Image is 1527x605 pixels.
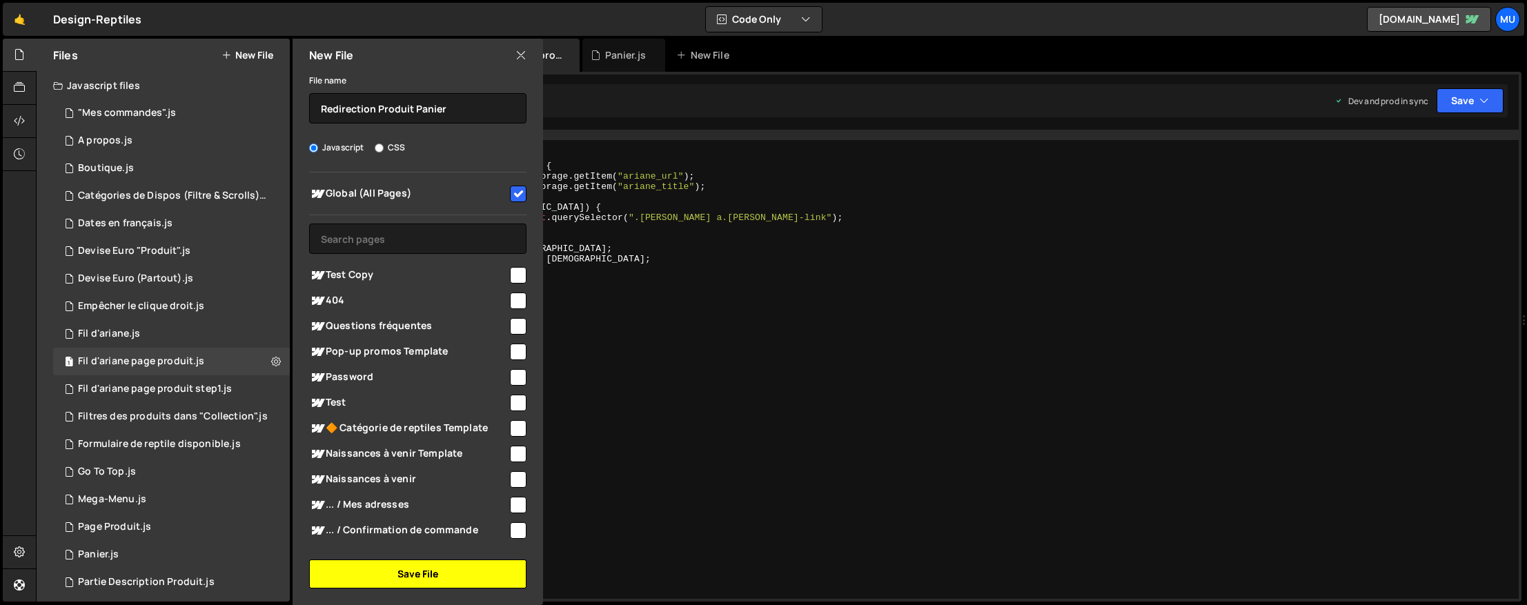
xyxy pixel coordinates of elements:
[375,143,384,152] input: CSS
[53,486,290,513] div: 16910/46591.js
[309,471,508,488] span: Naissances à venir
[78,493,146,506] div: Mega-Menu.js
[1367,7,1491,32] a: [DOMAIN_NAME]
[1334,95,1428,107] div: Dev and prod in sync
[78,383,232,395] div: Fil d'ariane page produit step1.js
[53,458,290,486] div: 16910/46616.js
[78,521,151,533] div: Page Produit.js
[309,93,526,123] input: Name
[53,210,290,237] div: 16910/46781.js
[676,48,734,62] div: New File
[706,7,822,32] button: Code Only
[78,272,193,285] div: Devise Euro (Partout).js
[65,357,73,368] span: 1
[37,72,290,99] div: Javascript files
[78,217,173,230] div: Dates en français.js
[1437,88,1504,113] button: Save
[309,395,508,411] span: Test
[78,576,215,588] div: Partie Description Produit.js
[53,320,290,348] div: 16910/47140.js
[309,318,508,335] span: Questions fréquentes
[309,446,508,462] span: Naissances à venir Template
[309,497,508,513] span: ... / Mes adresses
[309,344,508,360] span: Pop-up promos Template
[309,224,526,254] input: Search pages
[53,568,290,596] div: 16910/46780.js
[78,466,136,478] div: Go To Top.js
[53,11,141,28] div: Design-Reptiles
[309,267,508,284] span: Test Copy
[53,237,290,265] div: 16910/47102.js
[53,99,290,127] div: 16910/46547.js
[78,548,119,561] div: Panier.js
[53,403,294,430] div: 16910/46494.js
[53,48,78,63] h2: Files
[53,127,290,155] div: 16910/47024.js
[375,141,405,155] label: CSS
[309,559,526,588] button: Save File
[309,369,508,386] span: Password
[78,162,134,175] div: Boutique.js
[78,438,241,450] div: Formulaire de reptile disponible.js
[53,348,290,375] div: 16910/47448.js
[78,107,176,119] div: "Mes commandes".js
[78,410,268,423] div: Filtres des produits dans "Collection".js
[53,375,290,403] div: 16910/47449.js
[309,186,508,202] span: Global (All Pages)
[221,50,273,61] button: New File
[309,292,508,309] span: 404
[78,245,190,257] div: Devise Euro "Produit".js
[309,420,508,437] span: 🔶 Catégorie de reptiles Template
[309,522,508,539] span: ... / Confirmation de commande
[309,141,364,155] label: Javascript
[53,541,290,568] div: 16910/47447.js
[1495,7,1520,32] a: Mu
[78,190,268,202] div: Catégories de Dispos (Filtre & Scrolls).js
[53,265,290,292] div: 16910/47101.js
[309,74,346,88] label: File name
[53,430,290,458] div: 16910/46617.js
[53,182,295,210] div: 16910/46502.js
[78,328,140,340] div: Fil d'ariane.js
[3,3,37,36] a: 🤙
[605,48,646,62] div: Panier.js
[78,135,132,147] div: A propos.js
[53,292,290,320] div: 16910/46629.js
[309,48,353,63] h2: New File
[78,355,204,368] div: Fil d'ariane page produit.js
[309,143,318,152] input: Javascript
[53,155,290,182] div: 16910/46527.js
[78,300,204,313] div: Empêcher le clique droit.js
[53,513,290,541] div: 16910/46562.js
